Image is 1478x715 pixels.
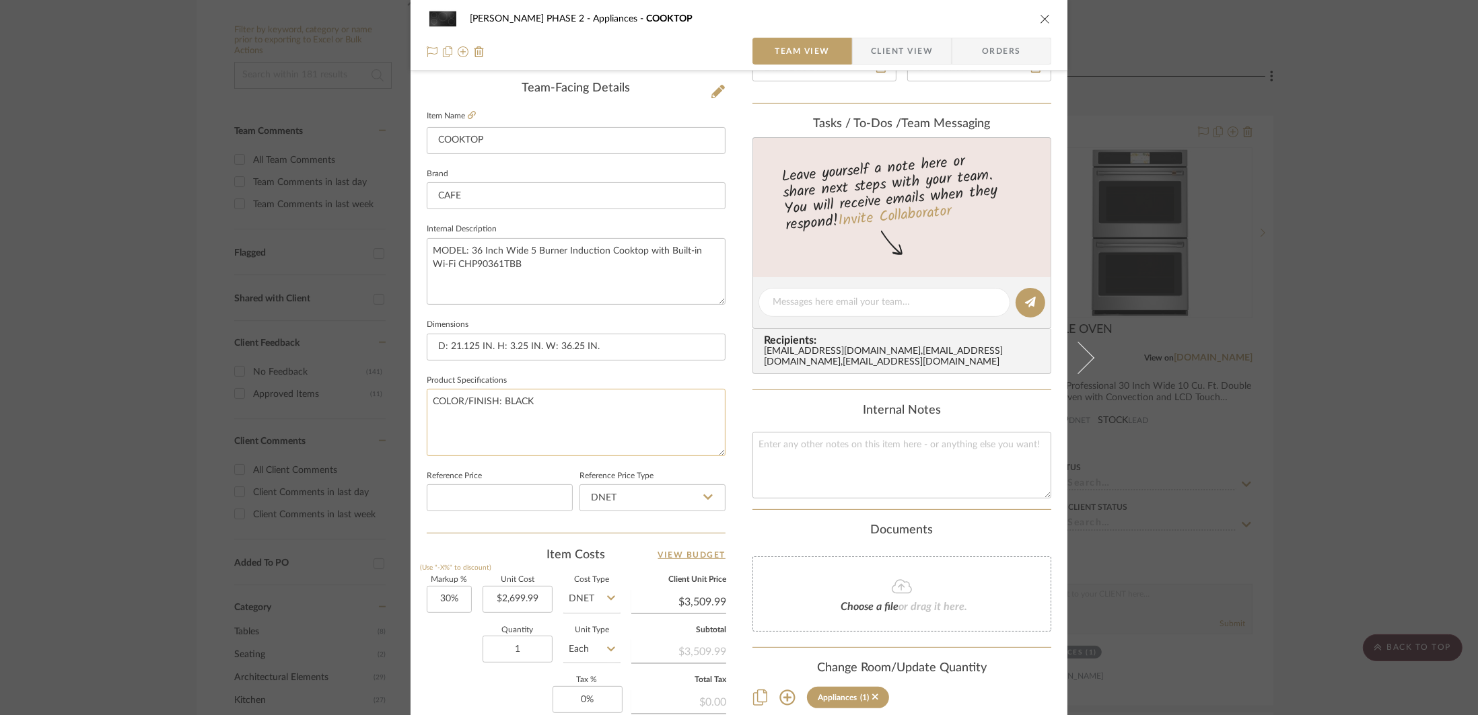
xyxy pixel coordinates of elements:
[752,117,1051,132] div: team Messaging
[752,661,1051,676] div: Change Room/Update Quantity
[427,171,448,178] label: Brand
[427,547,726,563] div: Item Costs
[871,38,933,65] span: Client View
[967,38,1036,65] span: Orders
[427,334,726,361] input: Enter the dimensions of this item
[1039,13,1051,25] button: close
[764,346,1045,368] div: [EMAIL_ADDRESS][DOMAIN_NAME] , [EMAIL_ADDRESS][DOMAIN_NAME] , [EMAIL_ADDRESS][DOMAIN_NAME]
[658,547,726,563] a: View Budget
[427,127,726,154] input: Enter Item Name
[646,14,693,24] span: COOKTOP
[427,576,472,583] label: Markup %
[427,377,507,384] label: Product Specifications
[483,627,553,634] label: Quantity
[427,5,459,32] img: f00d0744-3036-4ada-8176-3994c4f55826_48x40.jpg
[631,677,726,683] label: Total Tax
[427,226,497,233] label: Internal Description
[427,81,726,96] div: Team-Facing Details
[427,322,468,328] label: Dimensions
[427,110,476,122] label: Item Name
[474,46,485,57] img: Remove from project
[775,38,830,65] span: Team View
[483,576,553,583] label: Unit Cost
[899,601,967,612] span: or drag it here.
[814,118,902,130] span: Tasks / To-Dos /
[818,693,857,702] div: Appliances
[563,627,621,634] label: Unit Type
[579,473,654,480] label: Reference Price Type
[752,404,1051,418] div: Internal Notes
[764,334,1045,346] span: Recipients:
[427,182,726,209] input: Enter Brand
[427,473,482,480] label: Reference Price
[751,147,1053,237] div: Leave yourself a note here or share next steps with your team. You will receive emails when they ...
[470,14,593,24] span: [PERSON_NAME] PHASE 2
[837,200,952,233] a: Invite Collaborator
[631,689,726,713] div: $0.00
[563,576,621,583] label: Cost Type
[860,693,869,702] div: (1)
[631,627,726,634] label: Subtotal
[841,601,899,612] span: Choose a file
[631,638,726,663] div: $3,509.99
[553,677,621,683] label: Tax %
[752,523,1051,538] div: Documents
[631,576,726,583] label: Client Unit Price
[593,14,646,24] span: Appliances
